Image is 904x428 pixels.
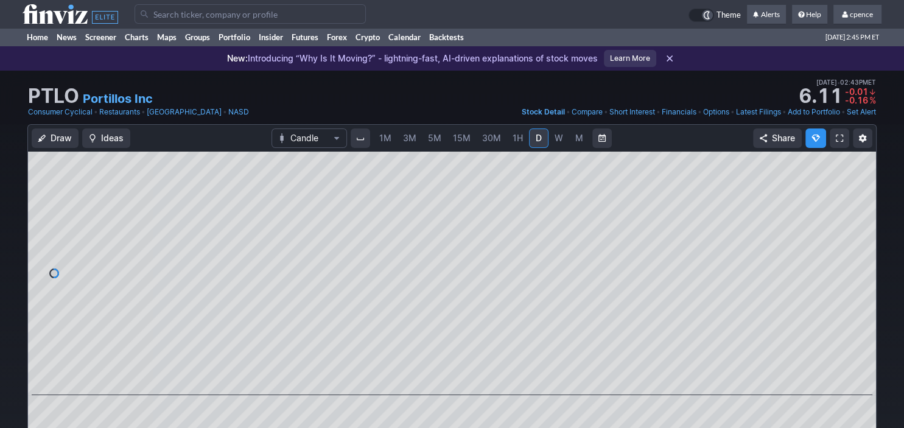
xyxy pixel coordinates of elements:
[351,28,384,46] a: Crypto
[747,5,786,24] a: Alerts
[398,128,422,148] a: 3M
[698,106,702,118] span: •
[32,128,79,148] button: Draw
[28,86,79,106] h1: PTLO
[869,95,876,105] span: %
[703,106,729,118] a: Options
[850,10,873,19] span: cpence
[575,133,583,143] span: M
[788,106,840,118] a: Add to Portfolio
[847,106,876,118] a: Set Alert
[141,106,145,118] span: •
[853,128,872,148] button: Chart Settings
[805,128,826,148] button: Explore new features
[254,28,287,46] a: Insider
[731,106,735,118] span: •
[841,106,846,118] span: •
[94,106,98,118] span: •
[384,28,425,46] a: Calendar
[507,128,528,148] a: 1H
[379,133,391,143] span: 1M
[549,128,569,148] a: W
[228,106,249,118] a: NASD
[81,28,121,46] a: Screener
[753,128,802,148] button: Share
[422,128,447,148] a: 5M
[792,5,827,24] a: Help
[147,106,222,118] a: [GEOGRAPHIC_DATA]
[845,86,868,97] span: -0.01
[447,128,476,148] a: 15M
[833,5,881,24] a: cpence
[604,50,656,67] a: Learn More
[837,77,840,88] span: •
[99,106,140,118] a: Restaurants
[121,28,153,46] a: Charts
[736,106,781,118] a: Latest Filings
[522,106,565,118] a: Stock Detail
[153,28,181,46] a: Maps
[428,133,441,143] span: 5M
[374,128,397,148] a: 1M
[477,128,506,148] a: 30M
[227,52,598,65] p: Introducing “Why Is It Moving?” - lightning-fast, AI-driven explanations of stock moves
[28,106,93,118] a: Consumer Cyclical
[830,128,849,148] a: Fullscreen
[662,106,696,118] a: Financials
[135,4,366,24] input: Search
[287,28,323,46] a: Futures
[290,132,328,144] span: Candle
[555,133,563,143] span: W
[272,128,347,148] button: Chart Type
[351,128,370,148] button: Interval
[101,132,124,144] span: Ideas
[227,53,248,63] span: New:
[214,28,254,46] a: Portfolio
[536,133,542,143] span: D
[323,28,351,46] a: Forex
[23,28,52,46] a: Home
[83,90,153,107] a: Portillos Inc
[799,86,843,106] strong: 6.11
[569,128,589,148] a: M
[609,106,655,118] a: Short Interest
[403,133,416,143] span: 3M
[772,132,795,144] span: Share
[513,133,523,143] span: 1H
[689,9,741,22] a: Theme
[482,133,501,143] span: 30M
[592,128,612,148] button: Range
[816,77,876,88] span: [DATE] 02:43PM ET
[782,106,787,118] span: •
[845,95,868,105] span: -0.16
[736,107,781,116] span: Latest Filings
[425,28,468,46] a: Backtests
[825,28,879,46] span: [DATE] 2:45 PM ET
[604,106,608,118] span: •
[223,106,227,118] span: •
[181,28,214,46] a: Groups
[529,128,548,148] a: D
[52,28,81,46] a: News
[572,106,603,118] a: Compare
[522,107,565,116] span: Stock Detail
[656,106,660,118] span: •
[566,106,570,118] span: •
[51,132,72,144] span: Draw
[717,9,741,22] span: Theme
[453,133,471,143] span: 15M
[82,128,130,148] button: Ideas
